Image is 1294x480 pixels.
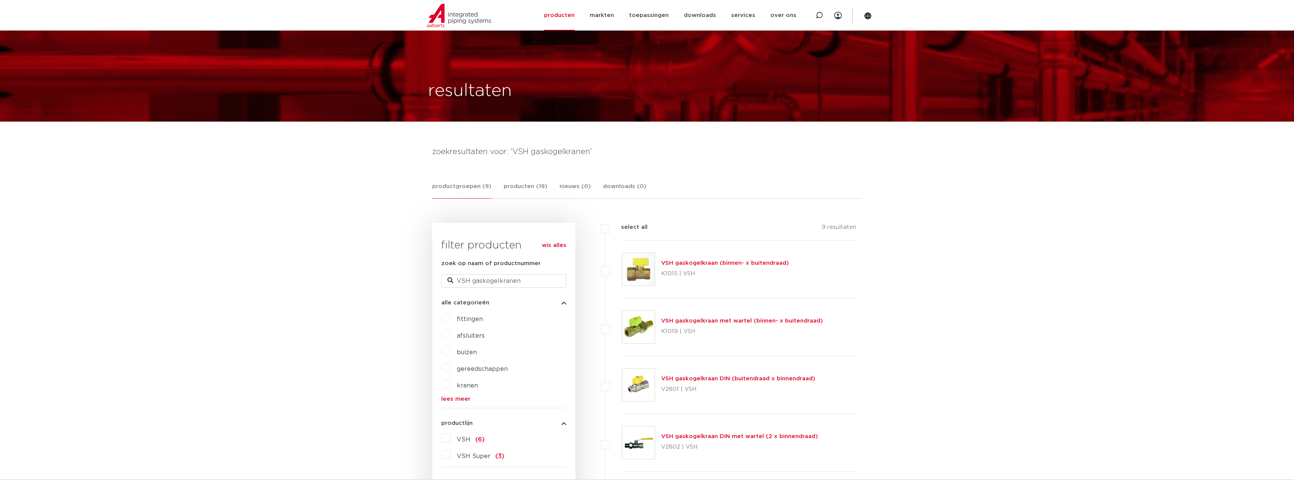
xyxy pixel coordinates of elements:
a: productgroepen (9) [432,182,492,199]
button: alle categorieën [441,300,566,306]
input: zoeken [441,274,566,288]
span: productlijn [441,420,473,426]
label: zoek op naam of productnummer [441,259,541,268]
img: Thumbnail for VSH gaskogelkraan (binnen- x buitendraad) [622,253,655,286]
a: VSH gaskogelkraan (binnen- x buitendraad) [661,260,789,266]
img: Thumbnail for VSH gaskogelkraan DIN met wartel (2 x binnendraad) [622,426,655,459]
a: nieuws (0) [560,182,591,198]
img: Thumbnail for VSH gaskogelkraan met wartel (binnen- x buitendraad) [622,311,655,343]
span: VSH Super [457,453,490,459]
a: VSH gaskogelkraan DIN met wartel (2 x binnendraad) [661,434,818,439]
a: downloads (0) [603,182,646,198]
h3: filter producten [441,238,566,253]
span: (6) [475,437,485,443]
a: VSH gaskogelkraan DIN (buitendraad x binnendraad) [661,376,815,381]
a: buizen [457,349,477,355]
a: kranen [457,383,478,389]
a: wis alles [542,241,566,250]
a: lees meer [441,396,566,402]
button: productlijn [441,420,566,426]
a: gereedschappen [457,366,508,372]
p: V2802 | VSH [661,441,818,453]
p: K1019 | VSH [661,326,823,338]
img: Thumbnail for VSH gaskogelkraan DIN (buitendraad x binnendraad) [622,369,655,401]
a: afsluiters [457,333,485,339]
span: (3) [495,453,504,459]
h4: zoekresultaten voor: 'VSH gaskogelkranen' [432,146,862,158]
h1: resultaten [428,79,512,103]
p: 9 resultaten [822,223,856,235]
a: fittingen [457,316,483,322]
a: VSH gaskogelkraan met wartel (binnen- x buitendraad) [661,318,823,324]
a: producten (19) [504,182,547,198]
label: select all [610,223,648,232]
span: VSH [457,437,470,443]
p: V2801 | VSH [661,383,815,395]
span: alle categorieën [441,300,489,306]
p: K1015 | VSH [661,268,789,280]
